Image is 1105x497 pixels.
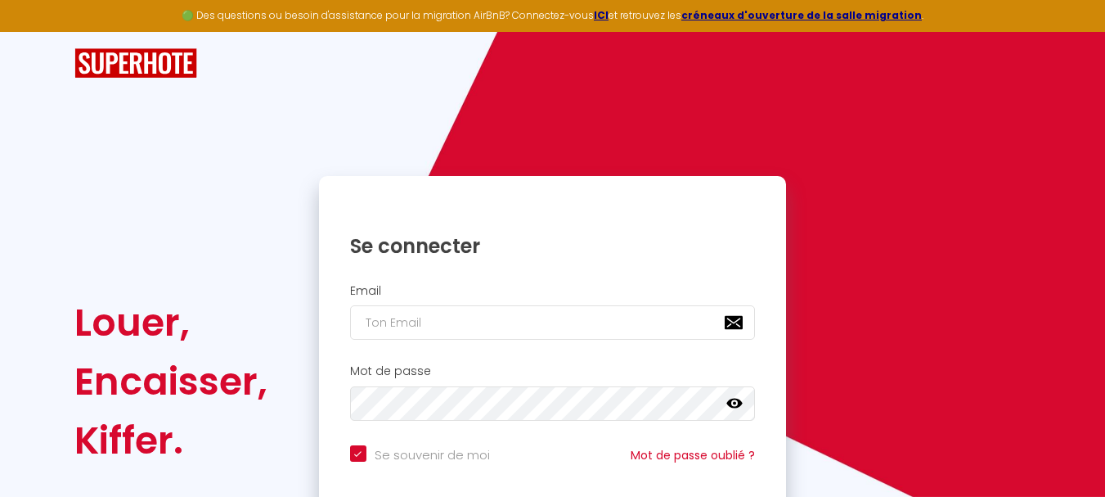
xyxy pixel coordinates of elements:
a: ICI [594,8,609,22]
h1: Se connecter [350,233,756,259]
div: Kiffer. [74,411,267,470]
a: Mot de passe oublié ? [631,447,755,463]
h2: Mot de passe [350,364,756,378]
input: Ton Email [350,305,756,340]
img: SuperHote logo [74,48,197,79]
a: créneaux d'ouverture de la salle migration [681,8,922,22]
h2: Email [350,284,756,298]
div: Louer, [74,293,267,352]
div: Encaisser, [74,352,267,411]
